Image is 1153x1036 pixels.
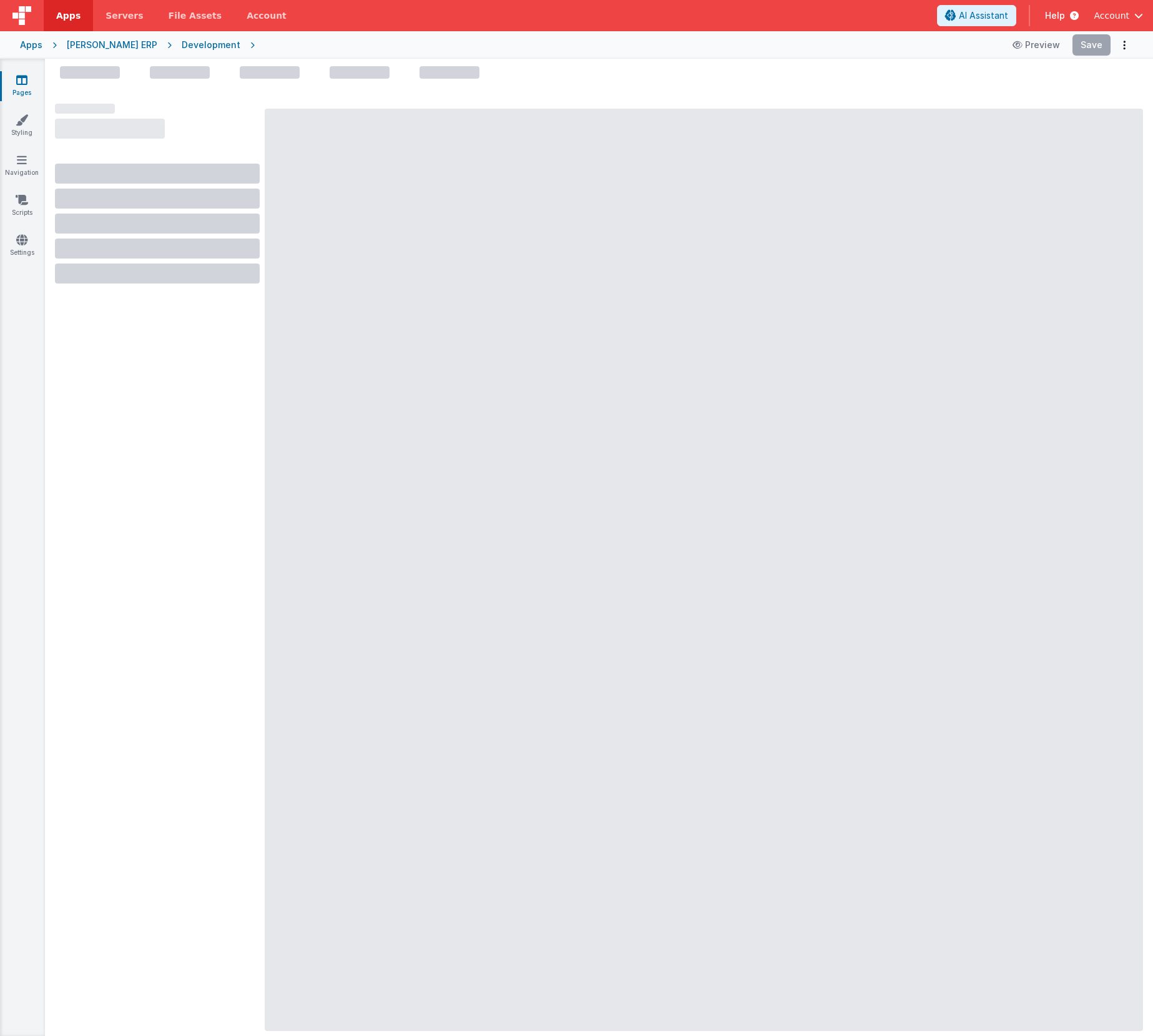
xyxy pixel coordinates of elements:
div: Apps [20,39,42,51]
span: Account [1094,9,1129,22]
button: Account [1094,9,1143,22]
span: Help [1045,9,1065,22]
button: Options [1116,36,1133,54]
span: AI Assistant [959,9,1008,22]
button: Save [1072,34,1111,56]
span: Servers [105,9,143,22]
button: AI Assistant [937,5,1016,26]
div: Development [182,39,240,51]
span: File Assets [169,9,222,22]
span: Apps [56,9,81,22]
div: [PERSON_NAME] ERP [67,39,157,51]
button: Preview [1005,35,1067,55]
